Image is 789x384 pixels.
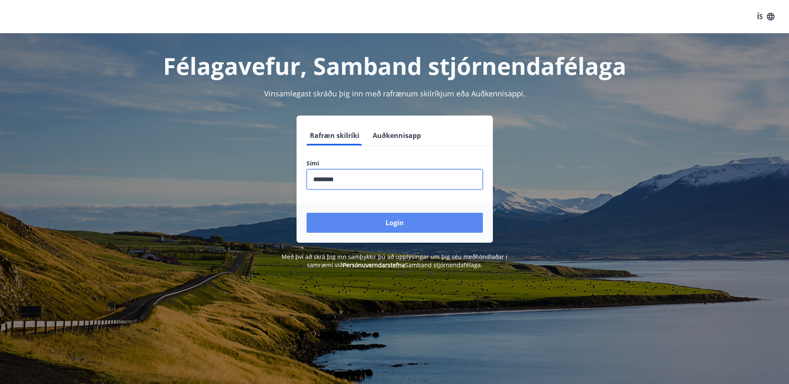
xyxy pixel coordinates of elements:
button: Rafræn skilríki [307,126,363,145]
h1: Félagavefur, Samband stjórnendafélaga [105,50,684,81]
a: Persónuverndarstefna [343,261,405,269]
span: Með því að skrá þig inn samþykkir þú að upplýsingar um þig séu meðhöndlaðar í samræmi við Samband... [282,253,507,269]
button: ÍS [752,9,779,24]
span: Vinsamlegast skráðu þig inn með rafrænum skilríkjum eða Auðkennisappi. [264,89,525,98]
button: Auðkennisapp [369,126,424,145]
button: Login [307,213,483,233]
label: Sími [307,159,483,167]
